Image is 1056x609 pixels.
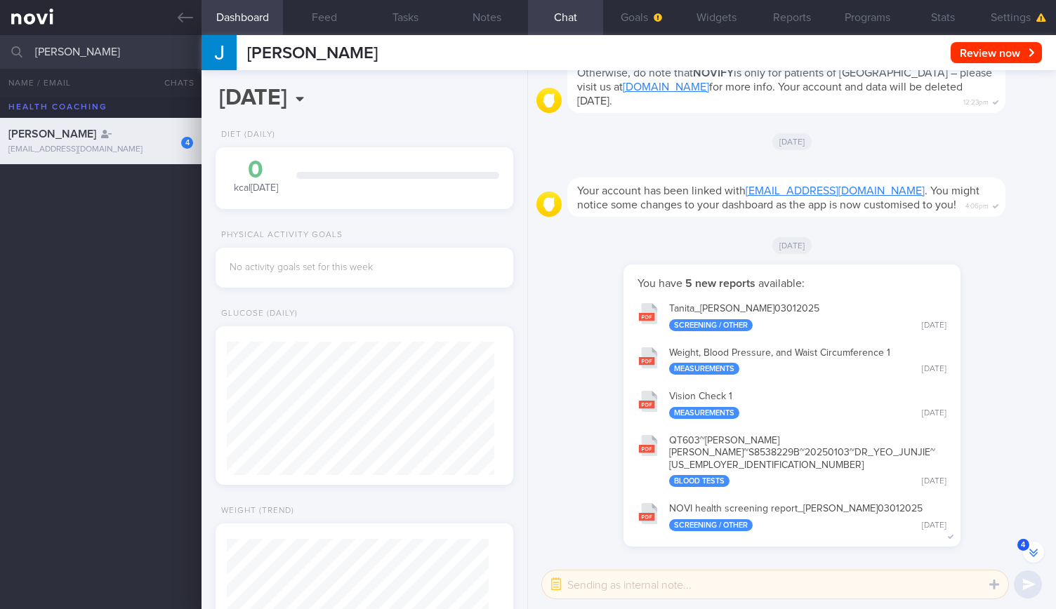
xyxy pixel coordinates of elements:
[181,137,193,149] div: 4
[669,407,739,419] div: Measurements
[638,276,946,290] p: You have available:
[216,309,298,319] div: Glucose (Daily)
[669,319,753,331] div: Screening / Other
[669,347,946,375] div: Weight, Blood Pressure, and Waist Circumference 1
[623,81,709,93] a: [DOMAIN_NAME]
[577,67,992,107] span: Otherwise, do note that is only for patients of [GEOGRAPHIC_DATA] – please visit us at for more i...
[1023,542,1044,563] button: 4
[669,303,946,331] div: Tanita_ [PERSON_NAME] 03012025
[631,338,953,382] button: Weight, Blood Pressure, and Waist Circumference 1 Measurements [DATE]
[8,128,96,140] span: [PERSON_NAME]
[631,494,953,538] button: NOVI health screening report_[PERSON_NAME]03012025 Screening / Other [DATE]
[682,278,758,289] strong: 5 new reports
[951,42,1042,63] button: Review now
[216,130,275,140] div: Diet (Daily)
[669,391,946,419] div: Vision Check 1
[631,294,953,338] button: Tanita_[PERSON_NAME]03012025 Screening / Other [DATE]
[216,506,294,516] div: Weight (Trend)
[1017,539,1029,551] span: 4
[922,408,946,419] div: [DATE]
[230,158,282,182] div: 0
[577,185,979,210] span: Your account has been linked with . You might notice some changes to your dashboard as the app is...
[230,262,499,274] div: No activity goals set for this week
[230,158,282,195] div: kcal [DATE]
[965,198,989,211] span: 4:06pm
[669,503,946,531] div: NOVI health screening report_ [PERSON_NAME] 03012025
[922,521,946,531] div: [DATE]
[631,382,953,426] button: Vision Check 1 Measurements [DATE]
[772,133,812,150] span: [DATE]
[922,476,946,487] div: [DATE]
[216,230,343,241] div: Physical Activity Goals
[922,364,946,375] div: [DATE]
[669,475,730,487] div: Blood Tests
[746,185,925,196] a: [EMAIL_ADDRESS][DOMAIN_NAME]
[631,426,953,495] button: QT603~[PERSON_NAME][PERSON_NAME]~S8538229B~20250103~DR_YEO_JUNJIE~[US_EMPLOYER_IDENTIFICATION_NUM...
[247,45,378,62] span: [PERSON_NAME]
[963,94,989,107] span: 12:23pm
[922,321,946,331] div: [DATE]
[145,69,202,97] button: Chats
[693,67,734,79] strong: NOVIFY
[669,435,946,488] div: QT603~[PERSON_NAME] [PERSON_NAME]~S8538229B~20250103~DR_ YEO_ JUNJIE~[US_EMPLOYER_IDENTIFICATION_...
[8,145,193,155] div: [EMAIL_ADDRESS][DOMAIN_NAME]
[669,363,739,375] div: Measurements
[669,519,753,531] div: Screening / Other
[772,237,812,254] span: [DATE]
